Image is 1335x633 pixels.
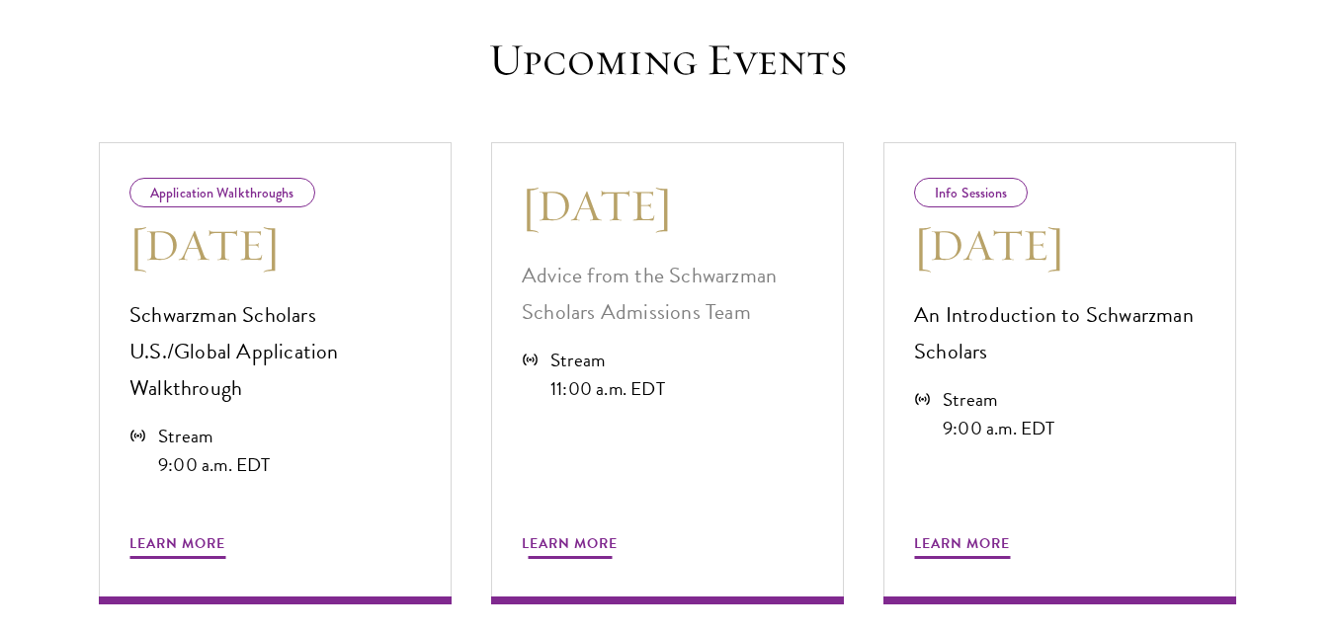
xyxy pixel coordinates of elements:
[550,346,665,374] div: Stream
[129,531,225,562] span: Learn More
[158,422,271,450] div: Stream
[883,142,1236,604] a: Info Sessions [DATE] An Introduction to Schwarzman Scholars Stream 9:00 a.m. EDT Learn More
[914,217,1206,273] h3: [DATE]
[99,142,452,604] a: Application Walkthroughs [DATE] Schwarzman Scholars U.S./Global Application Walkthrough Stream 9:...
[914,531,1010,562] span: Learn More
[129,217,421,273] h3: [DATE]
[914,297,1206,370] p: An Introduction to Schwarzman Scholars
[943,414,1055,442] div: 9:00 a.m. EDT
[522,258,813,331] p: Advice from the Schwarzman Scholars Admissions Team
[943,385,1055,414] div: Stream
[491,142,844,604] a: [DATE] Advice from the Schwarzman Scholars Admissions Team Stream 11:00 a.m. EDT Learn More
[914,178,1028,207] div: Info Sessions
[550,374,665,403] div: 11:00 a.m. EDT
[158,450,271,479] div: 9:00 a.m. EDT
[362,33,974,88] h2: Upcoming Events
[129,178,315,207] div: Application Walkthroughs
[129,297,421,407] p: Schwarzman Scholars U.S./Global Application Walkthrough
[522,531,618,562] span: Learn More
[522,178,813,233] h3: [DATE]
